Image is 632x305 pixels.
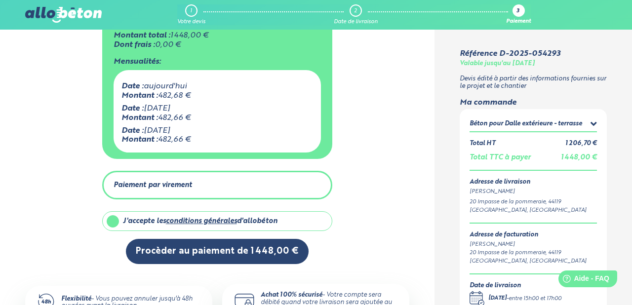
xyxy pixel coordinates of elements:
[334,19,378,25] div: Date de livraison
[561,154,597,161] span: 1 448,00 €
[121,114,314,122] div: 482,66 €
[61,296,91,302] strong: Flexibilité
[121,82,314,91] div: aujourd'hui
[354,8,357,14] div: 2
[470,120,582,128] div: Béton pour Dalle extérieure - terrasse
[121,136,158,144] span: Montant :
[470,188,597,196] div: [PERSON_NAME]
[114,31,321,40] div: 1 448,00 €
[121,114,158,122] span: Montant :
[114,40,321,49] div: 0,00 €
[121,135,314,144] div: 482,66 €
[121,127,144,135] span: Date :
[470,282,561,290] div: Date de livraison
[506,4,531,25] a: 3 Paiement
[470,240,597,249] div: [PERSON_NAME]
[460,76,607,90] p: Devis édité à partir des informations fournies sur le projet et le chantier
[460,49,560,58] div: Référence D-2025-054293
[121,91,314,100] div: 482,68 €
[470,231,597,239] div: Adresse de facturation
[114,32,170,39] span: Montant total :
[506,19,531,25] div: Paiement
[509,295,561,303] div: entre 15h00 et 17h00
[488,295,507,303] div: [DATE]
[121,104,314,113] div: [DATE]
[334,4,378,25] a: 2 Date de livraison
[488,295,561,303] div: -
[544,267,621,294] iframe: Help widget launcher
[516,8,519,15] div: 3
[470,140,495,148] div: Total HT
[261,292,322,298] strong: Achat 100% sécurisé
[114,181,192,190] div: Paiement par virement
[123,217,277,226] div: J'accepte les d'allobéton
[470,198,597,215] div: 20 Impasse de la pommeraie, 44119 [GEOGRAPHIC_DATA], [GEOGRAPHIC_DATA]
[470,119,597,131] summary: Béton pour Dalle extérieure - terrasse
[470,249,597,266] div: 20 Impasse de la pommeraie, 44119 [GEOGRAPHIC_DATA], [GEOGRAPHIC_DATA]
[121,105,144,113] span: Date :
[121,126,314,135] div: [DATE]
[114,41,155,49] span: Dont frais :
[565,140,597,148] div: 1 206,70 €
[121,82,144,90] span: Date :
[25,7,101,23] img: allobéton
[121,92,158,100] span: Montant :
[126,239,309,264] button: Procèder au paiement de 1 448,00 €
[470,153,531,162] div: Total TTC à payer
[190,8,192,14] div: 1
[177,4,205,25] a: 1 Votre devis
[114,58,161,66] span: Mensualités:
[177,19,205,25] div: Votre devis
[166,218,237,225] a: conditions générales
[470,179,597,186] div: Adresse de livraison
[460,60,535,68] div: Valable jusqu'au [DATE]
[460,98,607,107] div: Ma commande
